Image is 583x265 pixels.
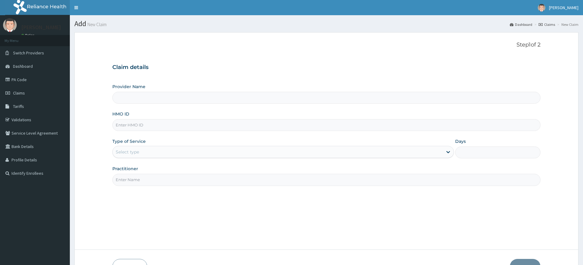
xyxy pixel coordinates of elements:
img: User Image [3,18,17,32]
span: [PERSON_NAME] [549,5,578,10]
a: Online [21,33,36,37]
span: Switch Providers [13,50,44,56]
label: HMO ID [112,111,129,117]
span: Dashboard [13,64,33,69]
p: [PERSON_NAME] [21,25,61,30]
a: Claims [539,22,555,27]
p: Step 1 of 2 [112,42,540,48]
label: Provider Name [112,84,145,90]
label: Type of Service [112,138,146,144]
h3: Claim details [112,64,540,71]
li: New Claim [556,22,578,27]
div: Select type [116,149,139,155]
span: Claims [13,90,25,96]
input: Enter Name [112,174,540,186]
input: Enter HMO ID [112,119,540,131]
h1: Add [74,20,578,28]
label: Practitioner [112,166,138,172]
span: Tariffs [13,104,24,109]
img: User Image [538,4,545,12]
small: New Claim [86,22,107,27]
label: Days [455,138,466,144]
a: Dashboard [510,22,532,27]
